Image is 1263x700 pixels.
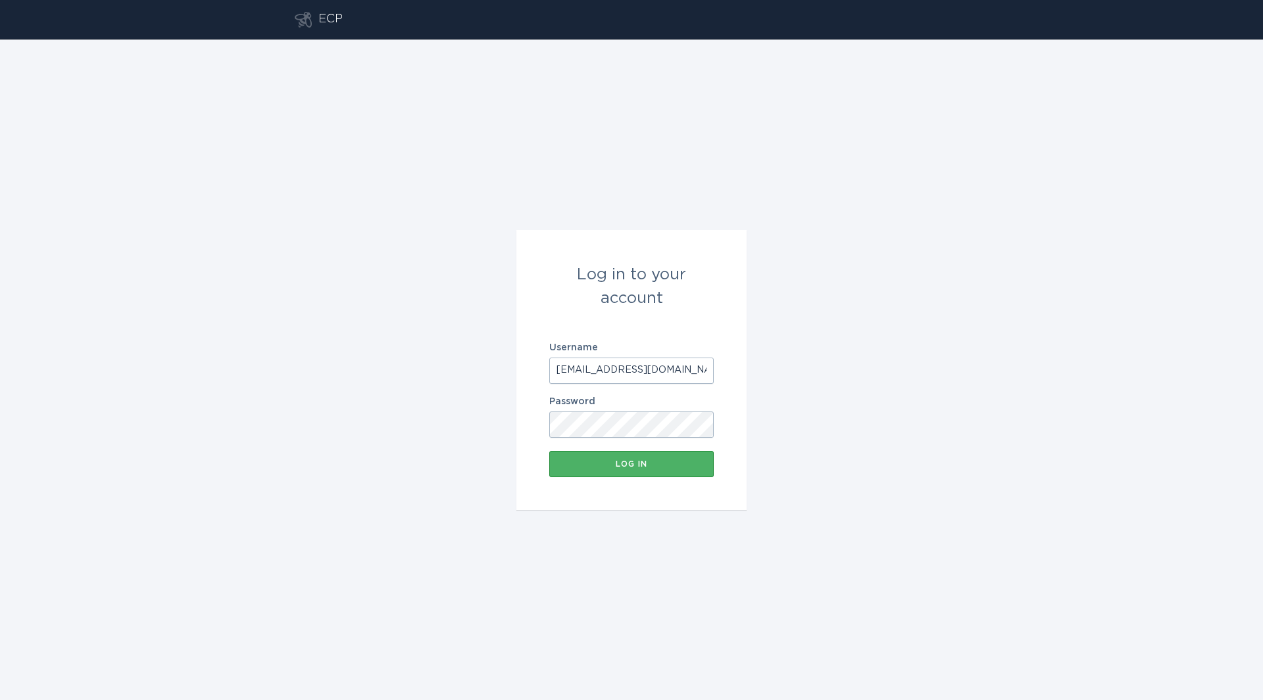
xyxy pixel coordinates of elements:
button: Log in [549,451,714,477]
div: Log in to your account [549,263,714,310]
div: ECP [318,12,343,28]
button: Go to dashboard [295,12,312,28]
label: Password [549,397,714,406]
label: Username [549,343,714,352]
div: Log in [556,460,707,468]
